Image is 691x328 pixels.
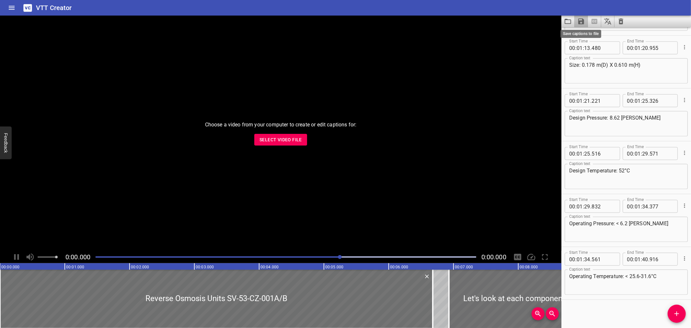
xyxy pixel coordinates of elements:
[635,253,641,266] input: 01
[642,147,648,160] input: 29
[325,265,343,269] text: 00:05.000
[648,147,650,160] span: .
[577,41,583,54] input: 01
[641,253,642,266] span: :
[590,41,592,54] span: .
[96,256,476,258] div: Play progress
[590,94,592,107] span: .
[583,41,584,54] span: :
[259,136,302,144] span: Select Video File
[569,62,683,80] textarea: Size: 0.178 m(D) X 0.610 m(H)
[569,147,575,160] input: 00
[680,96,689,104] button: Cue Options
[254,134,307,146] button: Select Video File
[633,200,635,213] span: :
[66,265,84,269] text: 00:01.000
[642,200,648,213] input: 34
[650,147,673,160] input: 571
[635,200,641,213] input: 01
[577,94,583,107] input: 01
[583,147,584,160] span: :
[641,41,642,54] span: :
[648,200,650,213] span: .
[604,18,612,25] svg: Translate captions
[635,94,641,107] input: 01
[569,220,683,239] textarea: Operating Pressure: < 6.2 [PERSON_NAME]
[577,253,583,266] input: 01
[577,147,583,160] input: 01
[633,253,635,266] span: :
[584,253,590,266] input: 34
[569,115,683,133] textarea: Design Pressure: 8.62 [PERSON_NAME]
[575,200,577,213] span: :
[575,16,588,27] button: Save captions to file
[627,94,633,107] input: 00
[520,265,538,269] text: 00:08.000
[205,121,357,129] p: Choose a video from your computer to create or edit captions for:
[592,94,615,107] input: 221
[642,94,648,107] input: 25
[590,253,592,266] span: .
[569,168,683,186] textarea: Design Temperature: 52°C
[592,147,615,160] input: 516
[584,41,590,54] input: 13
[592,200,615,213] input: 832
[642,41,648,54] input: 20
[592,253,615,266] input: 561
[584,147,590,160] input: 25
[583,200,584,213] span: :
[650,94,673,107] input: 326
[633,94,635,107] span: :
[575,253,577,266] span: :
[641,200,642,213] span: :
[196,265,214,269] text: 00:03.000
[641,94,642,107] span: :
[532,307,545,320] button: Zoom In
[650,253,673,266] input: 916
[650,41,673,54] input: 955
[650,200,673,213] input: 377
[648,41,650,54] span: .
[680,254,689,263] button: Cue Options
[617,18,625,25] svg: Clear captions
[65,253,90,261] span: Current Time
[569,253,575,266] input: 00
[583,253,584,266] span: :
[680,149,689,157] button: Cue Options
[627,41,633,54] input: 00
[575,94,577,107] span: :
[455,265,473,269] text: 00:07.000
[1,265,19,269] text: 00:00.000
[569,273,683,292] textarea: Operating Temperature: < 25.6-31.6°C
[590,147,592,160] span: .
[583,94,584,107] span: :
[641,147,642,160] span: :
[423,272,431,281] button: Delete
[260,265,279,269] text: 00:04.000
[680,39,688,56] div: Cue Options
[575,147,577,160] span: :
[577,200,583,213] input: 01
[648,253,650,266] span: .
[635,147,641,160] input: 01
[680,43,689,52] button: Cue Options
[668,305,686,323] button: Add Cue
[569,200,575,213] input: 00
[635,41,641,54] input: 01
[590,200,592,213] span: .
[627,253,633,266] input: 00
[131,265,149,269] text: 00:02.000
[680,202,689,210] button: Cue Options
[615,16,628,27] button: Clear captions
[481,253,506,261] span: 0:00.000
[633,147,635,160] span: :
[627,200,633,213] input: 00
[584,200,590,213] input: 29
[36,3,72,13] h6: VTT Creator
[627,147,633,160] input: 00
[648,94,650,107] span: .
[546,307,559,320] button: Zoom Out
[390,265,408,269] text: 00:06.000
[569,41,575,54] input: 00
[592,41,615,54] input: 480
